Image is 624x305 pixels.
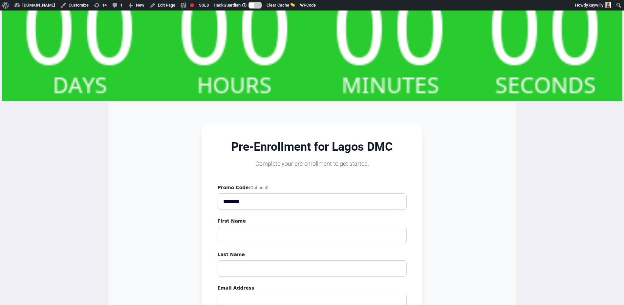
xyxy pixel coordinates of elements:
label: Last Name [218,251,407,258]
label: Email Address [218,285,407,291]
div: Focus keyphrase not set [190,3,194,7]
p: Complete your pre-enrollment to get started. [218,159,407,168]
span: kaywilly [589,3,603,8]
label: First Name [218,218,407,224]
h1: Pre-Enrollment for Lagos DMC [218,140,407,153]
span: Clear Cache [267,3,289,8]
span: (Optional) [249,185,269,190]
label: Promo Code [218,184,407,191]
img: 🧽 [290,3,295,7]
